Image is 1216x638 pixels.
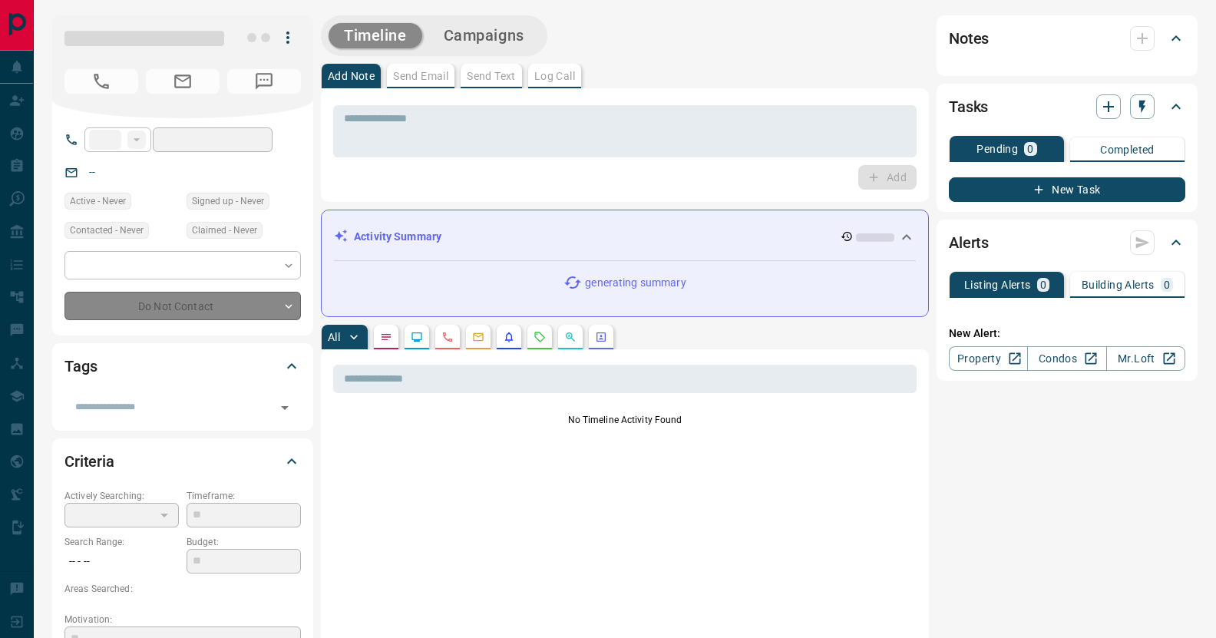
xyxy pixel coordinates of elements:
[227,69,301,94] span: No Number
[964,279,1031,290] p: Listing Alerts
[380,331,392,343] svg: Notes
[64,613,301,626] p: Motivation:
[1164,279,1170,290] p: 0
[146,69,220,94] span: No Email
[1027,144,1033,154] p: 0
[64,443,301,480] div: Criteria
[334,223,916,251] div: Activity Summary
[64,582,301,596] p: Areas Searched:
[274,397,296,418] button: Open
[70,193,126,209] span: Active - Never
[328,71,375,81] p: Add Note
[976,144,1018,154] p: Pending
[64,354,97,379] h2: Tags
[472,331,484,343] svg: Emails
[1106,346,1185,371] a: Mr.Loft
[64,69,138,94] span: No Number
[89,166,95,178] a: --
[949,94,988,119] h2: Tasks
[595,331,607,343] svg: Agent Actions
[64,449,114,474] h2: Criteria
[949,88,1185,125] div: Tasks
[428,23,540,48] button: Campaigns
[192,223,257,238] span: Claimed - Never
[949,26,989,51] h2: Notes
[187,535,301,549] p: Budget:
[64,535,179,549] p: Search Range:
[949,177,1185,202] button: New Task
[64,549,179,574] p: -- - --
[64,348,301,385] div: Tags
[441,331,454,343] svg: Calls
[949,346,1028,371] a: Property
[1040,279,1046,290] p: 0
[1100,144,1155,155] p: Completed
[1082,279,1155,290] p: Building Alerts
[949,224,1185,261] div: Alerts
[329,23,422,48] button: Timeline
[585,275,686,291] p: generating summary
[333,413,917,427] p: No Timeline Activity Found
[1027,346,1106,371] a: Condos
[411,331,423,343] svg: Lead Browsing Activity
[949,20,1185,57] div: Notes
[503,331,515,343] svg: Listing Alerts
[534,331,546,343] svg: Requests
[192,193,264,209] span: Signed up - Never
[354,229,441,245] p: Activity Summary
[949,230,989,255] h2: Alerts
[70,223,144,238] span: Contacted - Never
[564,331,577,343] svg: Opportunities
[187,489,301,503] p: Timeframe:
[64,489,179,503] p: Actively Searching:
[328,332,340,342] p: All
[949,326,1185,342] p: New Alert:
[64,292,301,320] div: Do Not Contact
